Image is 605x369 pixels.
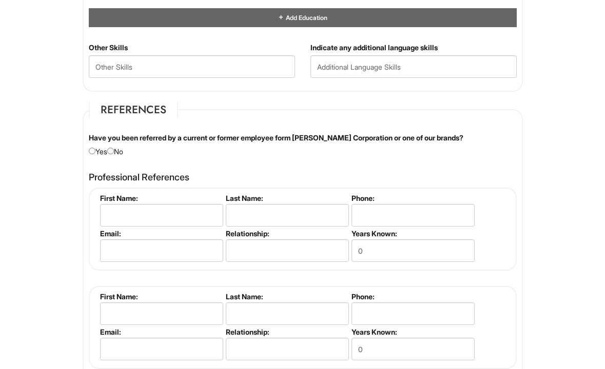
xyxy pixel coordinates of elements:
[352,292,473,301] label: Phone:
[89,133,463,143] label: Have you been referred by a current or former employee form [PERSON_NAME] Corporation or one of o...
[352,194,473,202] label: Phone:
[89,172,517,182] h4: Professional References
[100,292,222,301] label: First Name:
[310,43,438,53] label: Indicate any additional language skills
[310,55,517,78] input: Additional Language Skills
[226,194,347,202] label: Last Name:
[352,229,473,238] label: Years Known:
[100,194,222,202] label: First Name:
[81,133,524,157] div: Yes No
[89,55,295,78] input: Other Skills
[352,327,473,336] label: Years Known:
[284,14,327,22] span: Add Education
[278,14,327,22] a: Add Education
[100,229,222,238] label: Email:
[226,229,347,238] label: Relationship:
[226,292,347,301] label: Last Name:
[89,102,178,117] legend: References
[100,327,222,336] label: Email:
[89,43,128,53] label: Other Skills
[226,327,347,336] label: Relationship:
